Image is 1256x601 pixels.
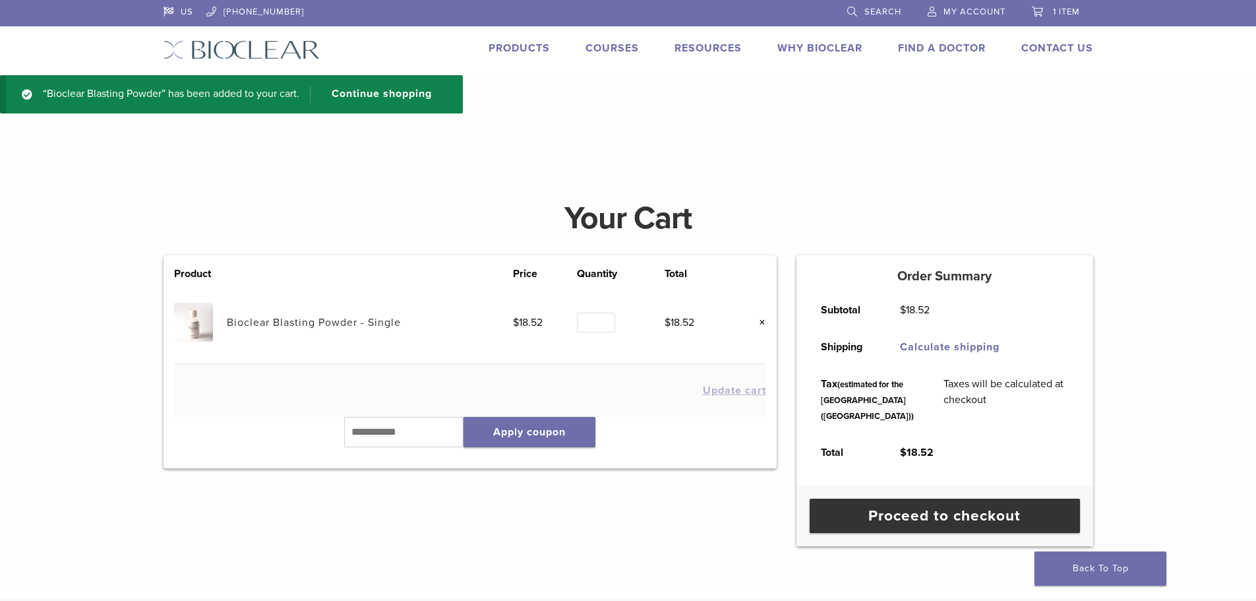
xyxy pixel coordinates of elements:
[310,86,442,103] a: Continue shopping
[174,303,213,342] img: Bioclear Blasting Powder - Single
[898,42,986,55] a: Find A Doctor
[174,266,227,282] th: Product
[900,303,906,317] span: $
[513,316,519,329] span: $
[674,42,742,55] a: Resources
[585,42,639,55] a: Courses
[749,314,766,331] a: Remove this item
[513,266,578,282] th: Price
[900,446,907,459] span: $
[806,434,885,471] th: Total
[513,316,543,329] bdi: 18.52
[810,499,1080,533] a: Proceed to checkout
[806,329,885,365] th: Shipping
[806,365,929,434] th: Tax
[777,42,862,55] a: Why Bioclear
[796,269,1093,284] h5: Order Summary
[665,316,671,329] span: $
[164,40,320,59] img: Bioclear
[227,316,401,329] a: Bioclear Blasting Powder - Single
[900,303,930,317] bdi: 18.52
[900,340,1000,354] a: Calculate shipping
[1021,42,1093,55] a: Contact Us
[929,365,1083,434] td: Taxes will be calculated at checkout
[864,7,901,17] span: Search
[577,266,664,282] th: Quantity
[665,266,729,282] th: Total
[489,42,550,55] a: Products
[821,379,914,422] small: (estimated for the [GEOGRAPHIC_DATA] ([GEOGRAPHIC_DATA]))
[806,292,885,329] th: Subtotal
[1034,552,1166,586] a: Back To Top
[464,417,595,447] button: Apply coupon
[154,203,1103,234] h1: Your Cart
[703,385,766,396] button: Update cart
[943,7,1005,17] span: My Account
[900,446,934,459] bdi: 18.52
[665,316,694,329] bdi: 18.52
[1053,7,1080,17] span: 1 item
